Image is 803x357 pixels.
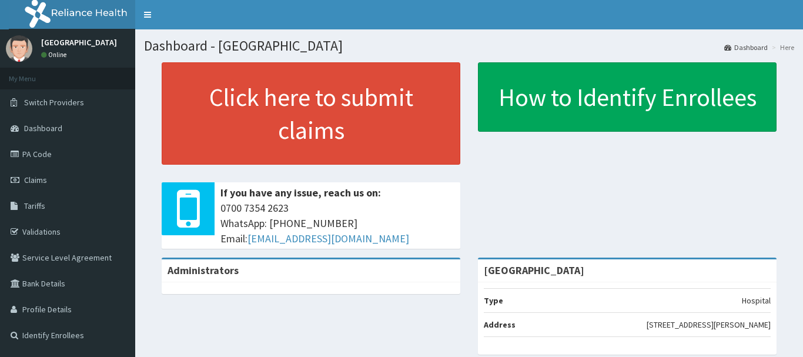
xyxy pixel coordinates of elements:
p: [STREET_ADDRESS][PERSON_NAME] [647,319,771,331]
span: 0700 7354 2623 WhatsApp: [PHONE_NUMBER] Email: [220,201,454,246]
a: [EMAIL_ADDRESS][DOMAIN_NAME] [247,232,409,245]
a: Online [41,51,69,59]
a: Click here to submit claims [162,62,460,165]
strong: [GEOGRAPHIC_DATA] [484,263,584,277]
b: Administrators [168,263,239,277]
h1: Dashboard - [GEOGRAPHIC_DATA] [144,38,794,54]
b: Address [484,319,516,330]
span: Dashboard [24,123,62,134]
a: Dashboard [724,42,768,52]
a: How to Identify Enrollees [478,62,777,132]
b: If you have any issue, reach us on: [220,186,381,199]
span: Switch Providers [24,97,84,108]
img: User Image [6,35,32,62]
p: [GEOGRAPHIC_DATA] [41,38,117,46]
b: Type [484,295,503,306]
span: Claims [24,175,47,185]
p: Hospital [742,295,771,306]
span: Tariffs [24,201,45,211]
li: Here [769,42,794,52]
